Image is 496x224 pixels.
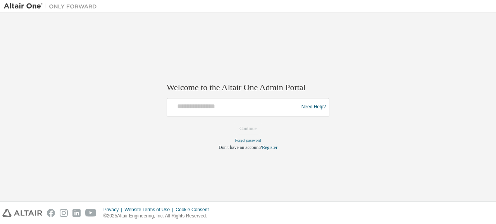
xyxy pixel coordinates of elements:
img: facebook.svg [47,209,55,217]
span: Don't have an account? [219,145,262,150]
div: Cookie Consent [176,207,213,213]
img: altair_logo.svg [2,209,42,217]
p: © 2025 Altair Engineering, Inc. All Rights Reserved. [103,213,214,219]
a: Need Help? [301,107,326,108]
img: Altair One [4,2,101,10]
h2: Welcome to the Altair One Admin Portal [167,82,329,93]
a: Register [262,145,277,150]
div: Privacy [103,207,124,213]
img: youtube.svg [85,209,96,217]
img: instagram.svg [60,209,68,217]
img: linkedin.svg [72,209,81,217]
div: Website Terms of Use [124,207,176,213]
a: Forgot password [235,138,261,142]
